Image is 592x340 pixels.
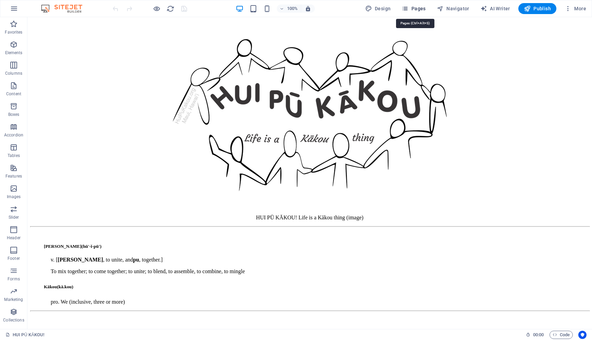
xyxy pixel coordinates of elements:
[5,50,23,56] p: Elements
[166,5,174,13] i: Reload page
[5,71,22,76] p: Columns
[437,5,469,12] span: Navigator
[365,5,391,12] span: Design
[4,132,23,138] p: Accordion
[402,5,425,12] span: Pages
[553,331,570,339] span: Code
[8,276,20,282] p: Forms
[399,3,428,14] button: Pages
[4,297,23,302] p: Marketing
[434,3,472,14] button: Navigator
[565,5,586,12] span: More
[5,29,22,35] p: Favorites
[5,331,44,339] a: Click to cancel selection. Double-click to open Pages
[3,317,24,323] p: Collections
[6,91,21,97] p: Content
[526,331,544,339] h6: Session time
[578,331,587,339] button: Usercentrics
[550,331,573,339] button: Code
[518,3,556,14] button: Publish
[524,5,551,12] span: Publish
[39,4,91,13] img: Editor Logo
[362,3,394,14] div: Design (Ctrl+Alt+Y)
[277,4,301,13] button: 100%
[287,4,298,13] h6: 100%
[538,332,539,337] span: :
[478,3,513,14] button: AI Writer
[480,5,510,12] span: AI Writer
[7,194,21,199] p: Images
[8,256,20,261] p: Footer
[166,4,174,13] button: reload
[5,173,22,179] p: Features
[152,4,161,13] button: Click here to leave preview mode and continue editing
[362,3,394,14] button: Design
[9,215,19,220] p: Slider
[8,153,20,158] p: Tables
[562,3,589,14] button: More
[8,112,20,117] p: Boxes
[7,235,21,241] p: Header
[305,5,311,12] i: On resize automatically adjust zoom level to fit chosen device.
[533,331,544,339] span: 00 00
